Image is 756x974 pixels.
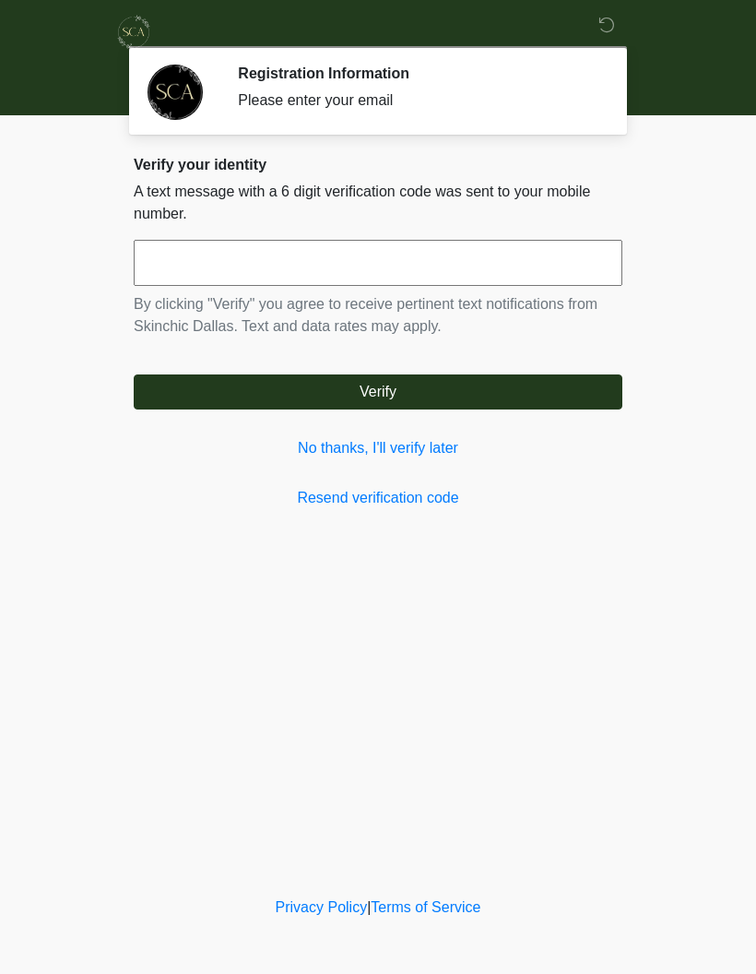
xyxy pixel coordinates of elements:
a: | [367,899,371,915]
a: No thanks, I'll verify later [134,437,622,459]
a: Terms of Service [371,899,480,915]
img: Skinchic Dallas Logo [115,14,152,51]
img: Agent Avatar [148,65,203,120]
h2: Registration Information [238,65,595,82]
div: Please enter your email [238,89,595,112]
a: Privacy Policy [276,899,368,915]
h2: Verify your identity [134,156,622,173]
button: Verify [134,374,622,410]
a: Resend verification code [134,487,622,509]
p: A text message with a 6 digit verification code was sent to your mobile number. [134,181,622,225]
p: By clicking "Verify" you agree to receive pertinent text notifications from Skinchic Dallas. Text... [134,293,622,338]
